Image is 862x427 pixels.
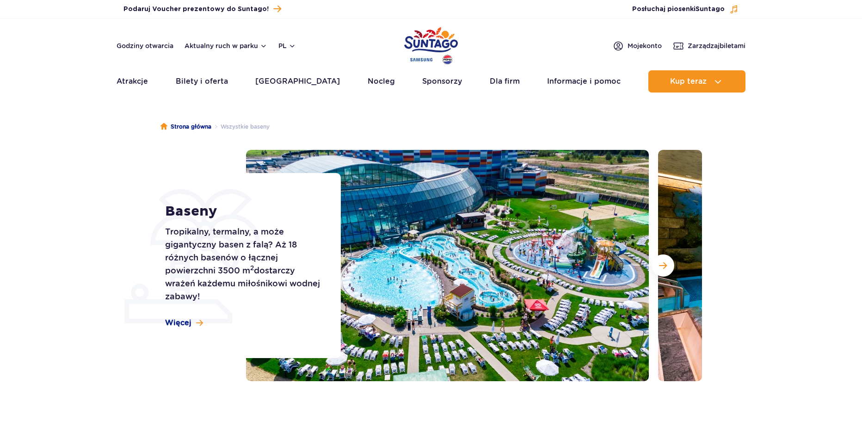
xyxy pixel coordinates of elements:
[547,70,621,93] a: Informacje i pomoc
[648,70,745,93] button: Kup teraz
[165,318,191,328] span: Więcej
[211,122,270,131] li: Wszystkie baseny
[490,70,520,93] a: Dla firm
[165,225,320,303] p: Tropikalny, termalny, a może gigantyczny basen z falą? Aż 18 różnych basenów o łącznej powierzchn...
[688,41,745,50] span: Zarządzaj biletami
[632,5,725,14] span: Posłuchaj piosenki
[404,23,458,66] a: Park of Poland
[165,203,320,220] h1: Baseny
[652,254,674,277] button: Następny slajd
[613,40,662,51] a: Mojekonto
[696,6,725,12] span: Suntago
[422,70,462,93] a: Sponsorzy
[176,70,228,93] a: Bilety i oferta
[123,3,281,15] a: Podaruj Voucher prezentowy do Suntago!
[117,41,173,50] a: Godziny otwarcia
[632,5,739,14] button: Posłuchaj piosenkiSuntago
[278,41,296,50] button: pl
[117,70,148,93] a: Atrakcje
[185,42,267,50] button: Aktualny ruch w parku
[160,122,211,131] a: Strona główna
[165,318,203,328] a: Więcej
[628,41,662,50] span: Moje konto
[368,70,395,93] a: Nocleg
[673,40,745,51] a: Zarządzajbiletami
[123,5,269,14] span: Podaruj Voucher prezentowy do Suntago!
[670,77,707,86] span: Kup teraz
[246,150,649,381] img: Zewnętrzna część Suntago z basenami i zjeżdżalniami, otoczona leżakami i zielenią
[255,70,340,93] a: [GEOGRAPHIC_DATA]
[250,264,254,272] sup: 2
